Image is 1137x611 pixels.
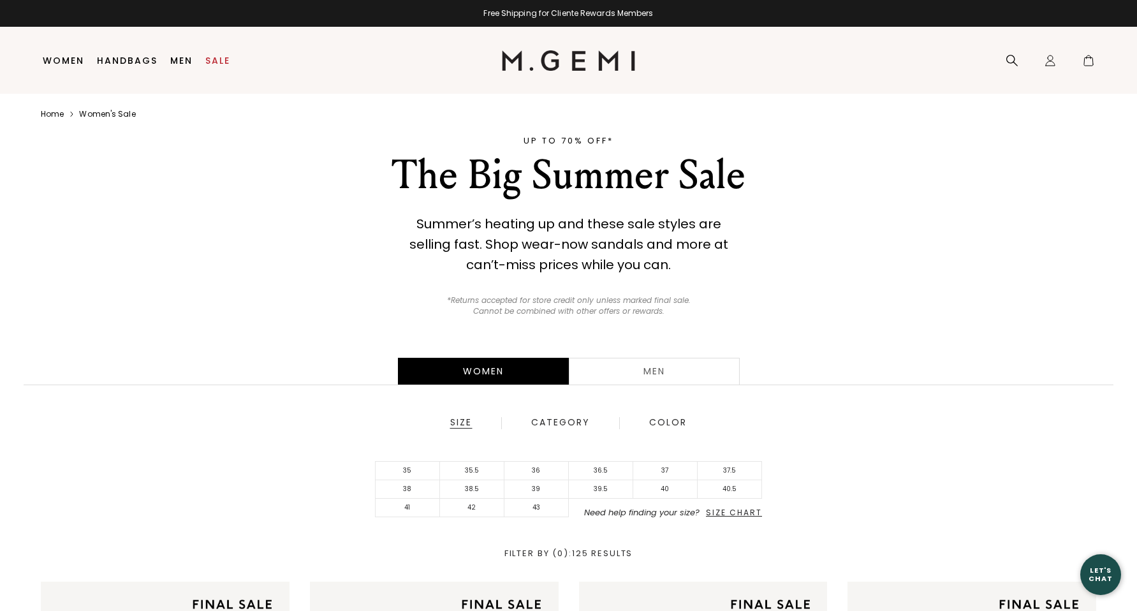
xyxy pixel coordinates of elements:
[439,295,698,317] p: *Returns accepted for store credit only unless marked final sale. Cannot be combined with other o...
[569,462,633,480] li: 36.5
[79,109,135,119] a: Women's sale
[502,50,635,71] img: M.Gemi
[698,462,762,480] li: 37.5
[633,462,698,480] li: 37
[450,417,473,429] div: Size
[348,135,790,147] div: UP TO 70% OFF*
[569,480,633,499] li: 39.5
[531,417,591,429] div: Category
[376,462,440,480] li: 35
[440,499,504,517] li: 42
[440,480,504,499] li: 38.5
[504,499,569,517] li: 43
[205,55,230,66] a: Sale
[43,55,84,66] a: Women
[376,499,440,517] li: 41
[376,480,440,499] li: 38
[41,109,64,119] a: Home
[504,462,569,480] li: 36
[16,549,1121,558] div: Filter By (0) : 125 Results
[440,462,504,480] li: 35.5
[706,507,762,518] span: Size Chart
[569,358,740,385] a: Men
[348,152,790,198] div: The Big Summer Sale
[504,480,569,499] li: 39
[649,417,687,429] div: Color
[397,214,741,275] div: Summer’s heating up and these sale styles are selling fast. Shop wear-now sandals and more at can...
[698,480,762,499] li: 40.5
[1080,566,1121,582] div: Let's Chat
[633,480,698,499] li: 40
[398,358,569,385] div: Women
[170,55,193,66] a: Men
[569,508,762,517] li: Need help finding your size?
[97,55,158,66] a: Handbags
